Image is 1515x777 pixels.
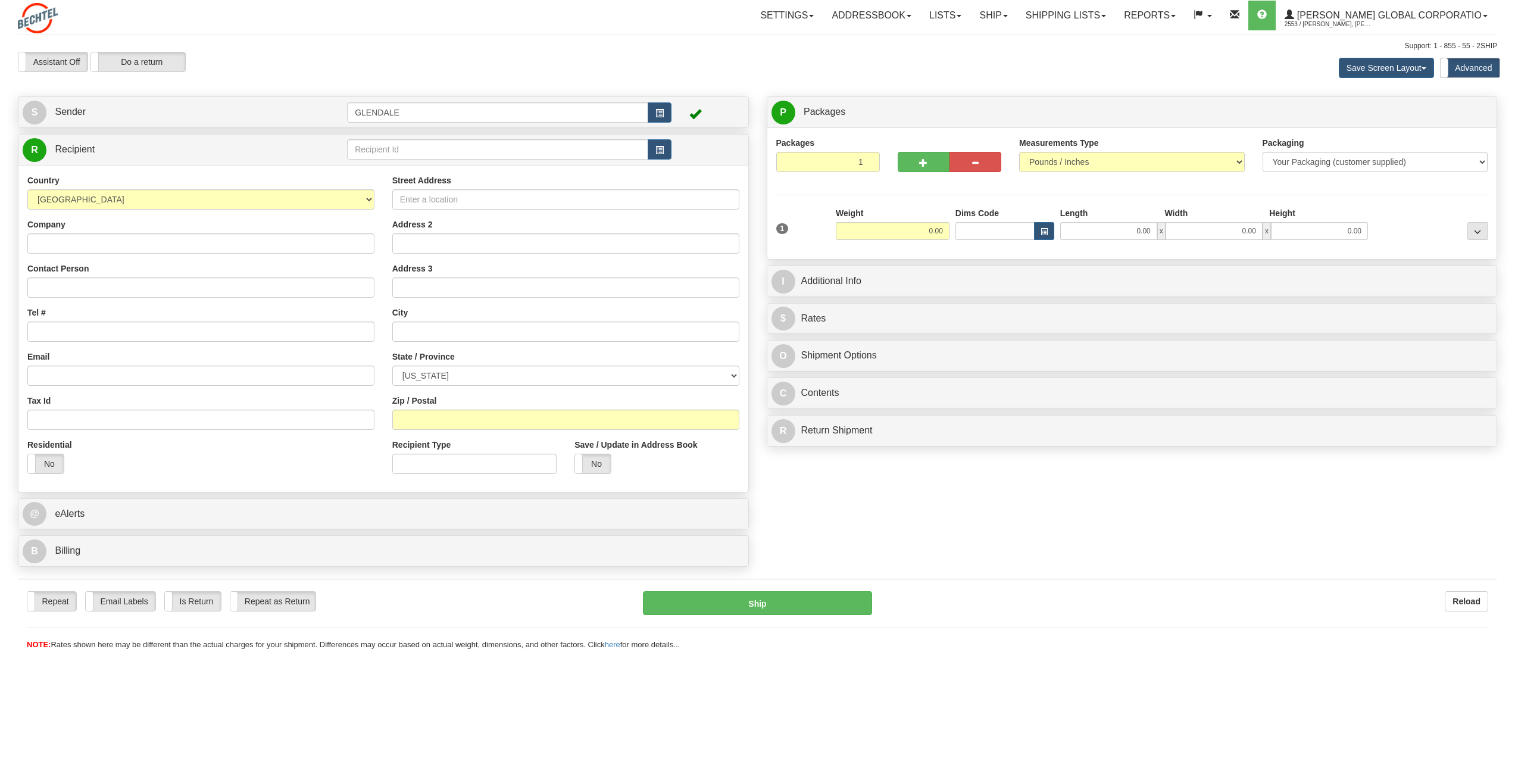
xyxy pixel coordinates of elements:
[86,592,155,611] label: Email Labels
[751,1,823,30] a: Settings
[392,307,408,319] label: City
[392,189,739,210] input: Enter a location
[1276,1,1497,30] a: [PERSON_NAME] Global Corporatio 2553 / [PERSON_NAME], [PERSON_NAME]
[27,174,60,186] label: Country
[970,1,1016,30] a: Ship
[55,508,85,519] span: eAlerts
[55,144,95,154] span: Recipient
[771,419,1493,443] a: RReturn Shipment
[771,100,1493,124] a: P Packages
[1017,1,1115,30] a: Shipping lists
[165,592,221,611] label: Is Return
[1294,10,1482,20] span: [PERSON_NAME] Global Corporatio
[347,102,648,123] input: Sender Id
[1445,591,1488,611] button: Reload
[23,138,46,162] span: R
[347,139,648,160] input: Recipient Id
[23,502,46,526] span: @
[91,52,185,71] label: Do a return
[392,219,433,230] label: Address 2
[771,382,795,405] span: C
[771,307,795,330] span: $
[836,207,863,219] label: Weight
[1467,222,1488,240] div: ...
[771,419,795,443] span: R
[1019,137,1099,149] label: Measurements Type
[771,381,1493,405] a: CContents
[1285,18,1374,30] span: 2553 / [PERSON_NAME], [PERSON_NAME]
[776,137,815,149] label: Packages
[23,539,744,563] a: B Billing
[1157,222,1166,240] span: x
[771,269,1493,294] a: IAdditional Info
[575,454,611,473] label: No
[1263,137,1304,149] label: Packaging
[1060,207,1088,219] label: Length
[392,395,437,407] label: Zip / Postal
[23,101,46,124] span: S
[23,539,46,563] span: B
[27,263,89,274] label: Contact Person
[18,52,88,71] label: Assistant Off
[392,174,451,186] label: Street Address
[27,307,46,319] label: Tel #
[1263,222,1271,240] span: x
[27,395,51,407] label: Tax Id
[771,344,1493,368] a: OShipment Options
[920,1,970,30] a: Lists
[392,263,433,274] label: Address 3
[1441,58,1500,77] label: Advanced
[776,223,789,234] span: 1
[27,351,49,363] label: Email
[771,344,795,368] span: O
[23,138,311,162] a: R Recipient
[771,101,795,124] span: P
[23,502,744,526] a: @ eAlerts
[804,107,845,117] span: Packages
[230,592,316,611] label: Repeat as Return
[392,351,455,363] label: State / Province
[27,439,72,451] label: Residential
[1488,327,1514,449] iframe: chat widget
[18,41,1497,51] div: Support: 1 - 855 - 55 - 2SHIP
[823,1,920,30] a: Addressbook
[1452,597,1480,606] b: Reload
[955,207,999,219] label: Dims Code
[392,439,451,451] label: Recipient Type
[27,219,65,230] label: Company
[27,640,51,649] span: NOTE:
[55,107,86,117] span: Sender
[55,545,80,556] span: Billing
[28,454,64,473] label: No
[643,591,871,615] button: Ship
[27,592,76,611] label: Repeat
[18,639,1497,651] div: Rates shown here may be different than the actual charges for your shipment. Differences may occu...
[574,439,697,451] label: Save / Update in Address Book
[1339,58,1434,78] button: Save Screen Layout
[18,3,58,33] img: logo2553.jpg
[1115,1,1185,30] a: Reports
[23,100,347,124] a: S Sender
[771,270,795,294] span: I
[1269,207,1295,219] label: Height
[771,307,1493,331] a: $Rates
[1164,207,1188,219] label: Width
[605,640,620,649] a: here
